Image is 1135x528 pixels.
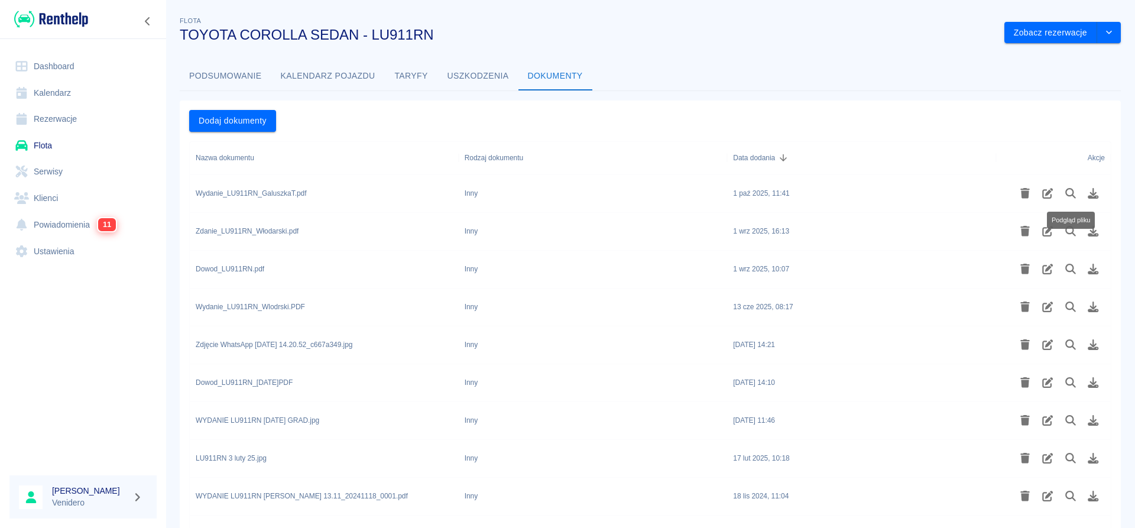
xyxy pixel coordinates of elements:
[1014,183,1037,203] button: Usuń plik
[459,141,728,174] div: Rodzaj dokumentu
[438,62,518,90] button: Uszkodzenia
[9,80,157,106] a: Kalendarz
[190,141,459,174] div: Nazwa dokumentu
[1014,259,1037,279] button: Usuń plik
[52,497,128,509] p: Venidero
[1036,410,1059,430] button: Edytuj rodzaj dokumentu
[733,339,775,350] div: 28 mar 2025, 14:21
[1014,335,1037,355] button: Usuń plik
[1036,297,1059,317] button: Edytuj rodzaj dokumentu
[1059,335,1082,355] button: Podgląd pliku
[1036,372,1059,393] button: Edytuj rodzaj dokumentu
[196,141,254,174] div: Nazwa dokumentu
[1047,212,1095,229] div: Podgląd pliku
[1036,221,1059,241] button: Edytuj rodzaj dokumentu
[733,188,789,199] div: 1 paź 2025, 11:41
[1082,183,1105,203] button: Pobierz plik
[52,485,128,497] h6: [PERSON_NAME]
[1036,486,1059,506] button: Edytuj rodzaj dokumentu
[1014,410,1037,430] button: Usuń plik
[733,226,789,237] div: 1 wrz 2025, 16:13
[465,226,478,237] div: Inny
[9,158,157,185] a: Serwisy
[1059,486,1082,506] button: Podgląd pliku
[196,377,293,388] div: Dowod_LU911RN_2025-03-28.PDF
[733,415,775,426] div: 3 mar 2025, 11:46
[1082,448,1105,468] button: Pobierz plik
[1059,183,1082,203] button: Podgląd pliku
[1059,372,1082,393] button: Podgląd pliku
[98,218,116,231] span: 11
[196,188,307,199] div: Wydanie_LU911RN_GaluszkaT.pdf
[1036,335,1059,355] button: Edytuj rodzaj dokumentu
[733,491,789,501] div: 18 lis 2024, 11:04
[1059,448,1082,468] button: Podgląd pliku
[180,62,271,90] button: Podsumowanie
[1036,448,1059,468] button: Edytuj rodzaj dokumentu
[727,141,996,174] div: Data dodania
[1014,297,1037,317] button: Usuń plik
[733,302,793,312] div: 13 cze 2025, 08:17
[1088,141,1105,174] div: Akcje
[733,377,775,388] div: 28 mar 2025, 14:10
[518,62,592,90] button: Dokumenty
[775,150,792,166] button: Sort
[465,188,478,199] div: Inny
[1082,259,1105,279] button: Pobierz plik
[180,27,995,43] h3: TOYOTA COROLLA SEDAN - LU911RN
[465,453,478,464] div: Inny
[465,377,478,388] div: Inny
[996,141,1111,174] div: Akcje
[271,62,385,90] button: Kalendarz pojazdu
[180,17,201,24] span: Flota
[9,211,157,238] a: Powiadomienia11
[9,53,157,80] a: Dashboard
[1082,372,1105,393] button: Pobierz plik
[733,453,789,464] div: 17 lut 2025, 10:18
[385,62,438,90] button: Taryfy
[1059,297,1082,317] button: Podgląd pliku
[465,491,478,501] div: Inny
[1059,221,1082,241] button: Podgląd pliku
[189,110,276,132] button: Dodaj dokumenty
[465,264,478,274] div: Inny
[465,302,478,312] div: Inny
[1082,335,1105,355] button: Pobierz plik
[465,141,523,174] div: Rodzaj dokumentu
[733,141,775,174] div: Data dodania
[1082,221,1105,241] button: Pobierz plik
[1014,372,1037,393] button: Usuń plik
[1082,486,1105,506] button: Pobierz plik
[1097,22,1121,44] button: drop-down
[1014,448,1037,468] button: Usuń plik
[196,226,299,237] div: Zdanie_LU911RN_Włodarski.pdf
[1082,297,1105,317] button: Pobierz plik
[196,491,408,501] div: WYDANIE LU911RN GRZEGORZ GAWLIK 13.11_20241118_0001.pdf
[1059,259,1082,279] button: Podgląd pliku
[1014,486,1037,506] button: Usuń plik
[1036,259,1059,279] button: Edytuj rodzaj dokumentu
[196,453,267,464] div: LU911RN 3 luty 25.jpg
[465,415,478,426] div: Inny
[1014,221,1037,241] button: Usuń plik
[139,14,157,29] button: Zwiń nawigację
[465,339,478,350] div: Inny
[1036,183,1059,203] button: Edytuj rodzaj dokumentu
[9,238,157,265] a: Ustawienia
[196,339,352,350] div: Zdjęcie WhatsApp 2025-03-28 o 14.20.52_c667a349.jpg
[1059,410,1082,430] button: Podgląd pliku
[9,9,88,29] a: Renthelp logo
[196,415,319,426] div: WYDANIE LU911RN 3.03.2025 GRAD.jpg
[9,185,157,212] a: Klienci
[9,106,157,132] a: Rezerwacje
[733,264,789,274] div: 1 wrz 2025, 10:07
[1004,22,1097,44] button: Zobacz rezerwacje
[196,264,264,274] div: Dowod_LU911RN.pdf
[1082,410,1105,430] button: Pobierz plik
[14,9,88,29] img: Renthelp logo
[9,132,157,159] a: Flota
[196,302,305,312] div: Wydanie_LU911RN_Wlodrski.PDF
